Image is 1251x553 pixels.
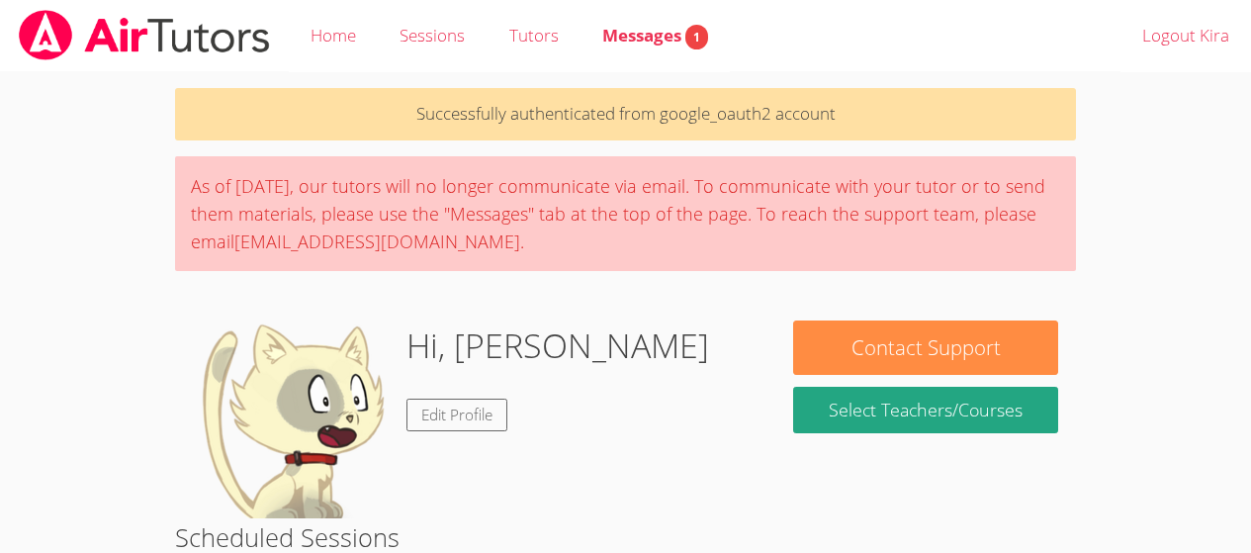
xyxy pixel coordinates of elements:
h1: Hi, [PERSON_NAME] [406,321,709,371]
span: Messages [602,24,708,46]
a: Select Teachers/Courses [793,387,1057,433]
p: Successfully authenticated from google_oauth2 account [175,88,1076,140]
a: Edit Profile [406,399,507,431]
button: Contact Support [793,321,1057,375]
span: 1 [685,25,708,49]
img: airtutors_banner-c4298cdbf04f3fff15de1276eac7730deb9818008684d7c2e4769d2f7ddbe033.png [17,10,272,60]
img: default.png [193,321,391,518]
div: As of [DATE], our tutors will no longer communicate via email. To communicate with your tutor or ... [175,156,1076,271]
